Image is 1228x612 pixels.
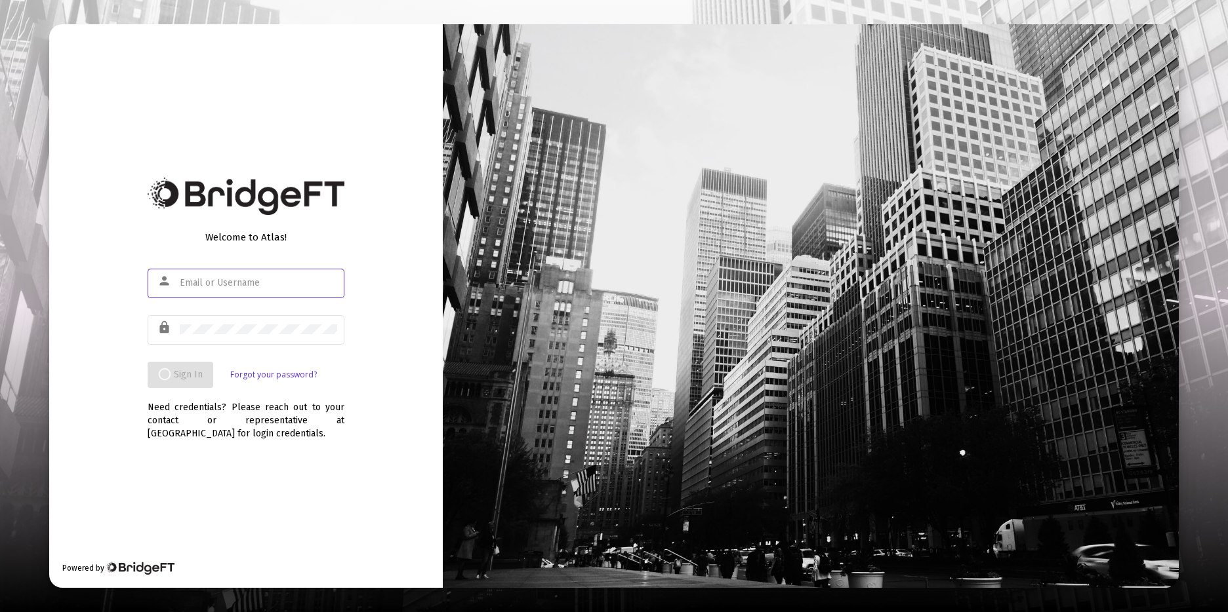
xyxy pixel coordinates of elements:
[106,562,174,575] img: Bridge Financial Technology Logo
[230,368,317,381] a: Forgot your password?
[157,273,173,289] mat-icon: person
[158,369,203,380] span: Sign In
[180,278,337,288] input: Email or Username
[157,320,173,335] mat-icon: lock
[148,388,344,440] div: Need credentials? Please reach out to your contact or representative at [GEOGRAPHIC_DATA] for log...
[148,362,213,388] button: Sign In
[148,231,344,244] div: Welcome to Atlas!
[62,562,174,575] div: Powered by
[148,178,344,215] img: Bridge Financial Technology Logo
